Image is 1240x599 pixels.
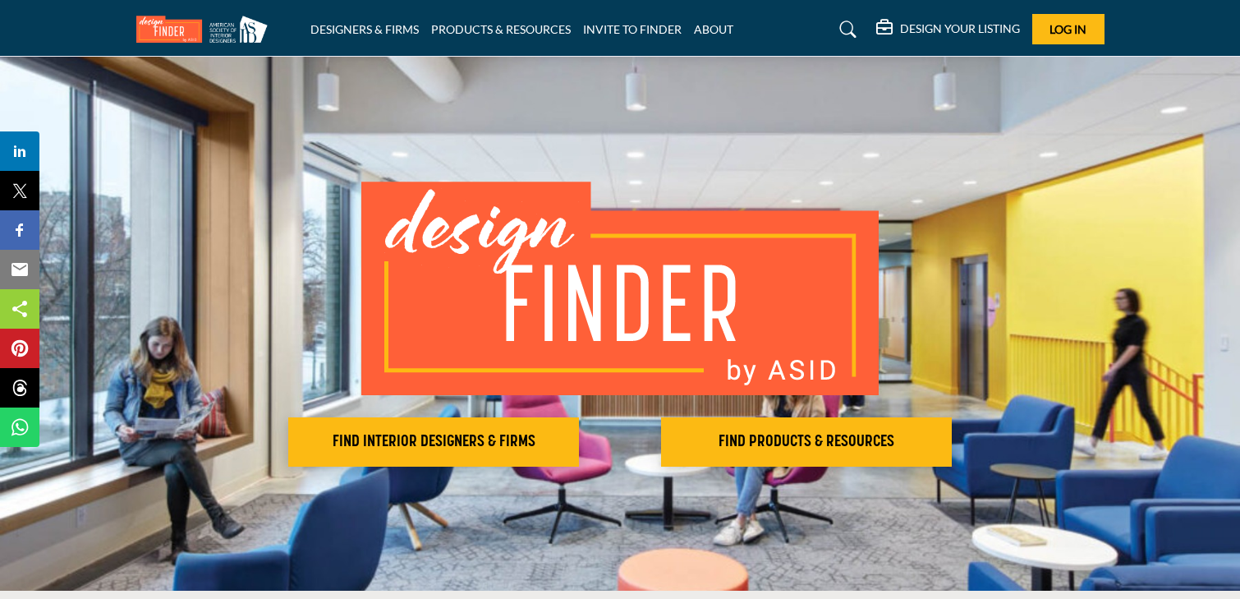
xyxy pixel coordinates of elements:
span: Log In [1049,22,1086,36]
button: FIND INTERIOR DESIGNERS & FIRMS [288,417,579,467]
a: Search [824,16,867,43]
a: DESIGNERS & FIRMS [310,22,419,36]
button: FIND PRODUCTS & RESOURCES [661,417,952,467]
h2: FIND INTERIOR DESIGNERS & FIRMS [293,432,574,452]
div: DESIGN YOUR LISTING [876,20,1020,39]
button: Log In [1032,14,1105,44]
img: image [361,182,879,395]
h5: DESIGN YOUR LISTING [900,21,1020,36]
a: INVITE TO FINDER [583,22,682,36]
h2: FIND PRODUCTS & RESOURCES [666,432,947,452]
a: ABOUT [694,22,733,36]
a: PRODUCTS & RESOURCES [431,22,571,36]
img: Site Logo [136,16,276,43]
